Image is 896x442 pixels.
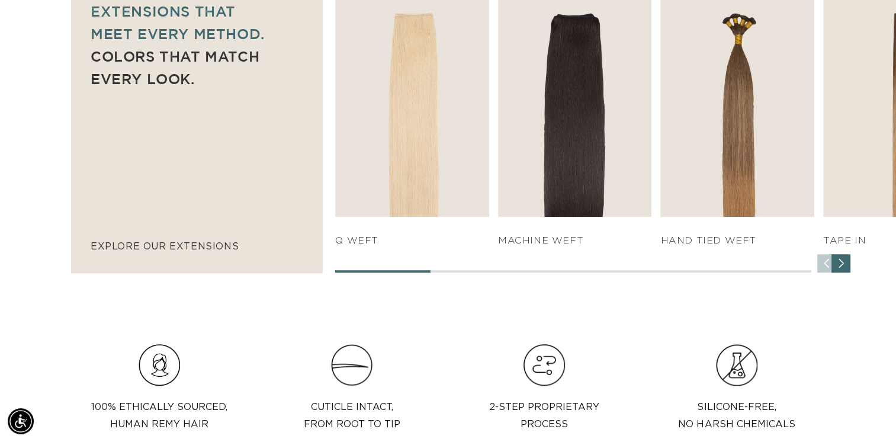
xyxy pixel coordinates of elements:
[91,23,303,45] p: meet every method.
[91,45,303,90] p: Colors that match every look.
[716,344,757,386] img: Group.png
[489,399,599,433] p: 2-step proprietary process
[524,344,565,386] img: Hair_Icon_e13bf847-e4cc-4568-9d64-78eb6e132bb2.png
[335,235,489,247] h4: q weft
[91,399,227,433] p: 100% Ethically sourced, Human Remy Hair
[139,344,180,386] img: Hair_Icon_a70f8c6f-f1c4-41e1-8dbd-f323a2e654e6.png
[498,235,652,247] h4: Machine Weft
[831,254,850,273] div: Next slide
[304,399,400,433] p: Cuticle intact, from root to tip
[91,238,303,255] p: explore our extensions
[660,235,814,247] h4: HAND TIED WEFT
[678,399,795,433] p: Silicone-Free, No Harsh Chemicals
[331,344,372,386] img: Clip_path_group_11631e23-4577-42dd-b462-36179a27abaf.png
[8,408,34,434] div: Accessibility Menu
